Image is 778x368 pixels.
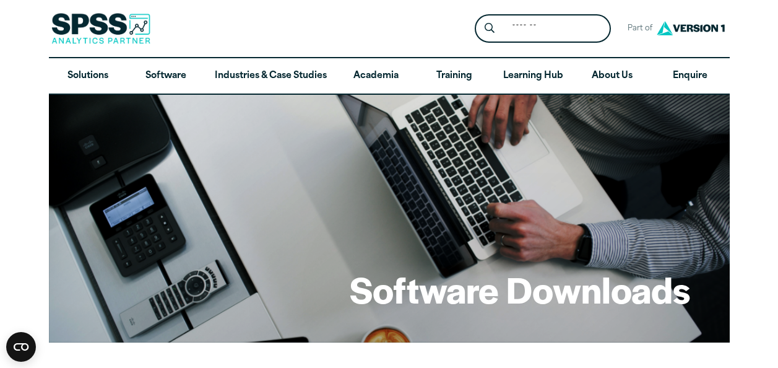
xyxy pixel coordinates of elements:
[49,58,730,94] nav: Desktop version of site main menu
[350,265,690,313] h1: Software Downloads
[127,58,205,94] a: Software
[415,58,493,94] a: Training
[6,332,36,362] button: Open CMP widget
[51,13,150,44] img: SPSS Analytics Partner
[337,58,415,94] a: Academia
[478,17,501,40] button: Search magnifying glass icon
[654,17,728,40] img: Version1 Logo
[205,58,337,94] a: Industries & Case Studies
[621,20,654,38] span: Part of
[651,58,729,94] a: Enquire
[573,58,651,94] a: About Us
[475,14,611,43] form: Site Header Search Form
[49,58,127,94] a: Solutions
[485,23,495,33] svg: Search magnifying glass icon
[493,58,573,94] a: Learning Hub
